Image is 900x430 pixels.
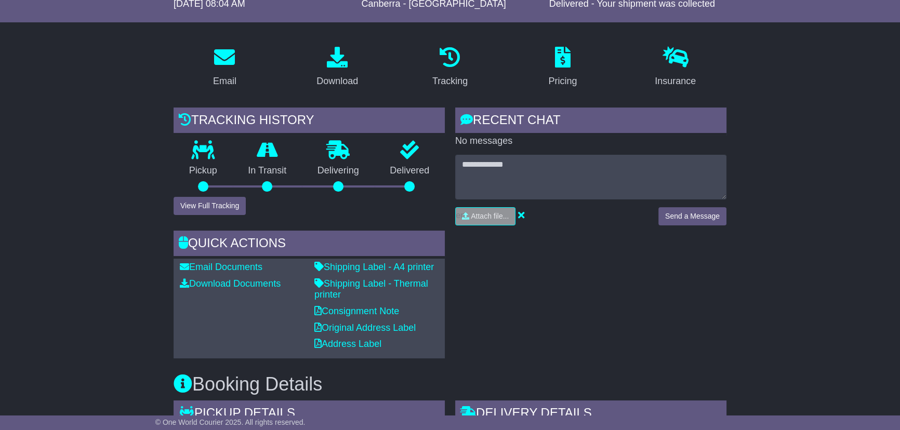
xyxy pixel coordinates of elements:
[174,197,246,215] button: View Full Tracking
[180,262,262,272] a: Email Documents
[314,322,416,333] a: Original Address Label
[174,374,726,395] h3: Booking Details
[548,74,577,88] div: Pricing
[455,107,726,136] div: RECENT CHAT
[426,43,474,92] a: Tracking
[302,165,375,177] p: Delivering
[174,165,233,177] p: Pickup
[314,306,399,316] a: Consignment Note
[174,107,445,136] div: Tracking history
[455,400,726,428] div: Delivery Details
[213,74,236,88] div: Email
[541,43,584,92] a: Pricing
[432,74,468,88] div: Tracking
[174,400,445,428] div: Pickup Details
[658,207,726,225] button: Send a Message
[180,278,281,289] a: Download Documents
[174,231,445,259] div: Quick Actions
[233,165,302,177] p: In Transit
[316,74,358,88] div: Download
[155,418,306,426] span: © One World Courier 2025. All rights reserved.
[375,165,445,177] p: Delivered
[314,278,428,300] a: Shipping Label - Thermal printer
[310,43,365,92] a: Download
[655,74,696,88] div: Insurance
[314,339,381,349] a: Address Label
[648,43,703,92] a: Insurance
[206,43,243,92] a: Email
[314,262,434,272] a: Shipping Label - A4 printer
[455,136,726,147] p: No messages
